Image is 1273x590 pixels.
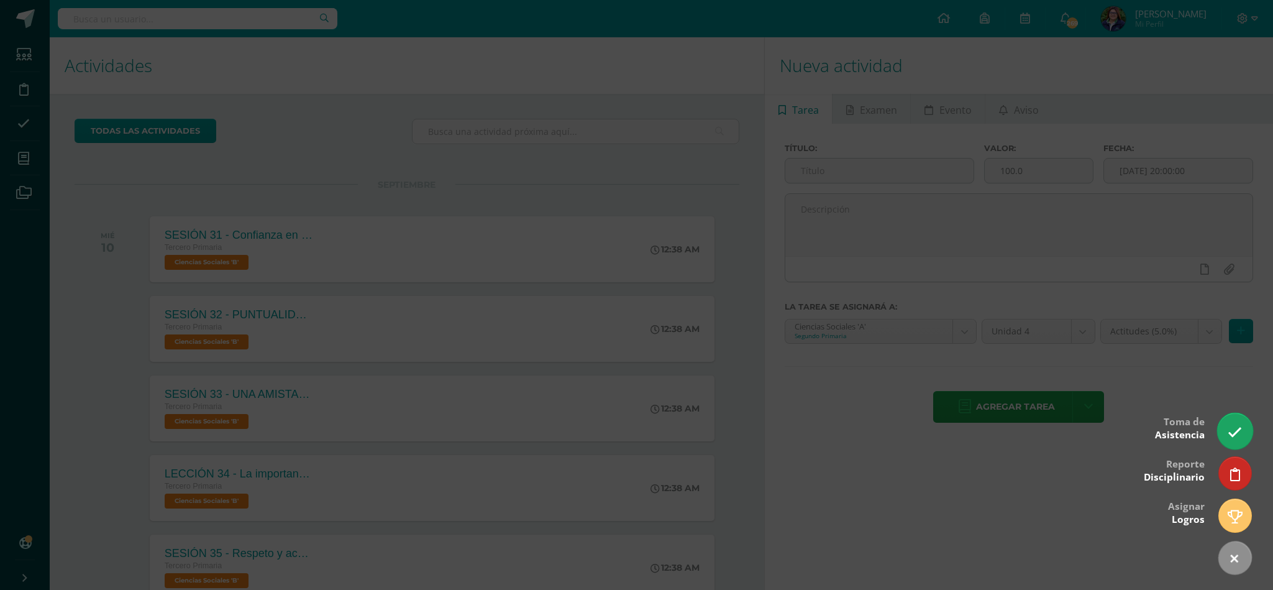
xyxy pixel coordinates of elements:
[1155,428,1205,441] span: Asistencia
[1155,407,1205,448] div: Toma de
[1144,449,1205,490] div: Reporte
[1144,471,1205,484] span: Disciplinario
[1168,492,1205,532] div: Asignar
[1172,513,1205,526] span: Logros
